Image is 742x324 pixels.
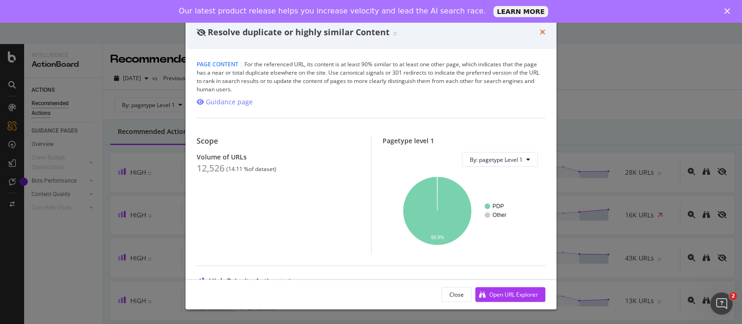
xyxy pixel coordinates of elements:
[296,277,332,286] div: Learn More
[197,137,360,146] div: Scope
[185,15,556,309] div: modal
[540,26,545,38] div: times
[206,97,253,107] div: Guidance page
[493,6,549,17] a: LEARN MORE
[470,155,523,163] span: By: pagetype Level 1
[431,235,444,240] text: 99.9%
[390,174,534,247] svg: A chart.
[493,203,504,210] text: PDP
[197,28,206,36] div: eye-slash
[286,277,332,286] a: Learn More
[208,26,390,37] span: Resolve duplicate or highly similar Content
[383,137,546,145] div: Pagetype level 1
[449,290,464,298] div: Close
[710,292,733,315] iframe: Intercom live chat
[197,153,360,161] div: Volume of URLs
[462,152,538,167] button: By: pagetype Level 1
[226,166,276,172] div: ( 14.11 % of dataset )
[475,287,545,302] button: Open URL Explorer
[179,6,486,16] div: Our latest product release helps you increase velocity and lead the AI search race.
[197,60,238,68] span: Page Content
[197,163,224,174] div: 12,526
[209,277,278,286] span: High Priority Action
[197,97,253,107] a: Guidance page
[240,60,243,68] span: |
[724,8,734,14] div: Fermer
[441,287,472,302] button: Close
[729,292,737,300] span: 2
[493,212,506,218] text: Other
[489,290,538,298] div: Open URL Explorer
[393,32,397,35] img: Equal
[197,60,545,94] div: For the referenced URL, its content is at least 90% similar to at least one other page, which ind...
